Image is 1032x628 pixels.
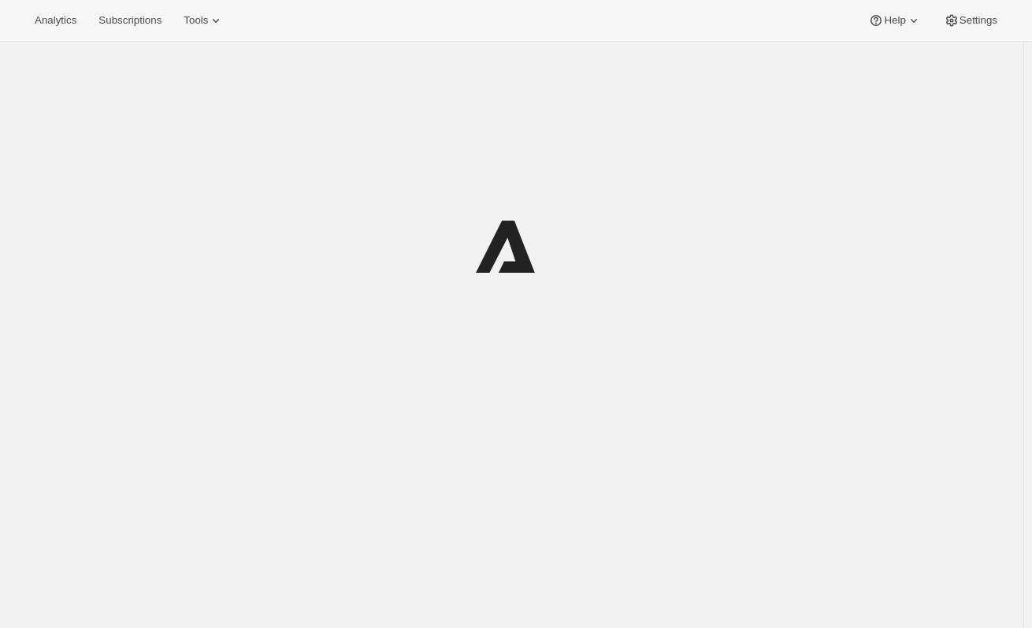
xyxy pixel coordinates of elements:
span: Subscriptions [98,14,161,27]
button: Settings [934,9,1007,31]
button: Tools [174,9,233,31]
span: Help [884,14,905,27]
button: Analytics [25,9,86,31]
button: Subscriptions [89,9,171,31]
span: Tools [184,14,208,27]
span: Analytics [35,14,76,27]
span: Settings [960,14,997,27]
button: Help [859,9,930,31]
